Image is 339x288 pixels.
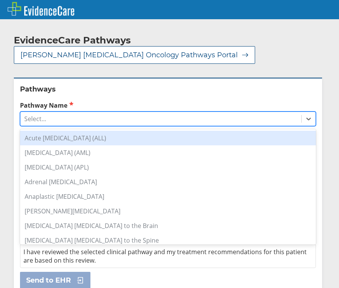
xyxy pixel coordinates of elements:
div: Anaplastic [MEDICAL_DATA] [20,189,316,204]
button: [PERSON_NAME] [MEDICAL_DATA] Oncology Pathways Portal [14,46,255,64]
span: [PERSON_NAME] [MEDICAL_DATA] Oncology Pathways Portal [20,50,238,60]
label: Pathway Name [20,101,316,110]
h2: Pathways [20,85,316,94]
div: [MEDICAL_DATA] (APL) [20,160,316,175]
span: I have reviewed the selected clinical pathway and my treatment recommendations for this patient a... [23,248,307,265]
div: Acute [MEDICAL_DATA] (ALL) [20,131,316,145]
div: Adrenal [MEDICAL_DATA] [20,175,316,189]
div: [MEDICAL_DATA] (AML) [20,145,316,160]
div: [MEDICAL_DATA] [MEDICAL_DATA] to the Spine [20,233,316,248]
img: EvidenceCare [8,2,74,16]
div: [MEDICAL_DATA] [MEDICAL_DATA] to the Brain [20,218,316,233]
div: [PERSON_NAME][MEDICAL_DATA] [20,204,316,218]
div: Select... [24,115,46,123]
h2: EvidenceCare Pathways [14,35,131,46]
span: Send to EHR [26,276,71,285]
